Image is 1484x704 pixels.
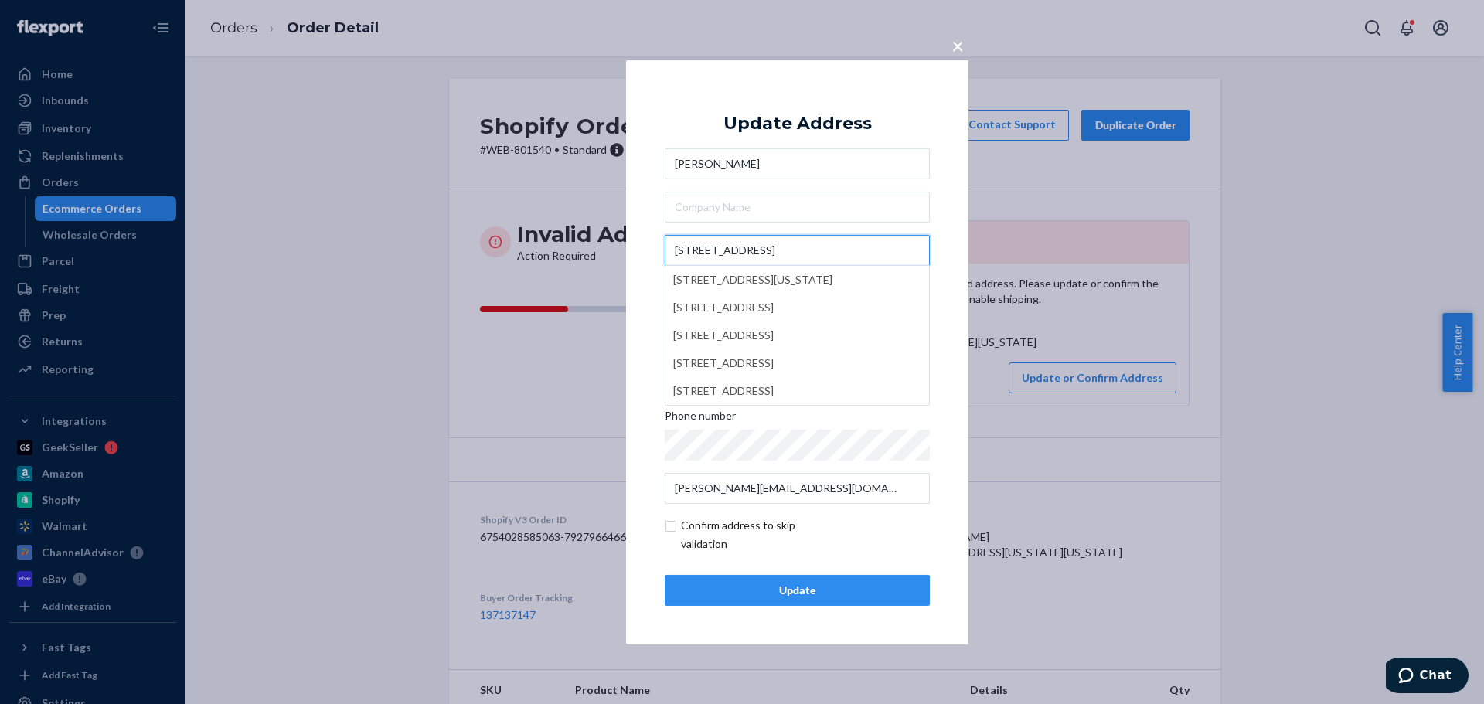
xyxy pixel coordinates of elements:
div: Update [678,583,917,598]
iframe: Opens a widget where you can chat to one of our agents [1386,658,1469,696]
div: [STREET_ADDRESS][US_STATE] [673,266,921,294]
span: × [951,32,964,58]
div: [STREET_ADDRESS] [673,377,921,405]
input: Company Name [665,192,930,223]
div: Update Address [723,114,872,132]
input: First & Last Name [665,148,930,179]
input: Email (Only Required for International) [665,473,930,504]
input: [STREET_ADDRESS][US_STATE][STREET_ADDRESS][STREET_ADDRESS][STREET_ADDRESS][STREET_ADDRESS] [665,235,930,266]
div: [STREET_ADDRESS] [673,321,921,349]
div: [STREET_ADDRESS] [673,294,921,321]
button: Update [665,575,930,606]
span: Phone number [665,408,736,430]
div: [STREET_ADDRESS] [673,349,921,377]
